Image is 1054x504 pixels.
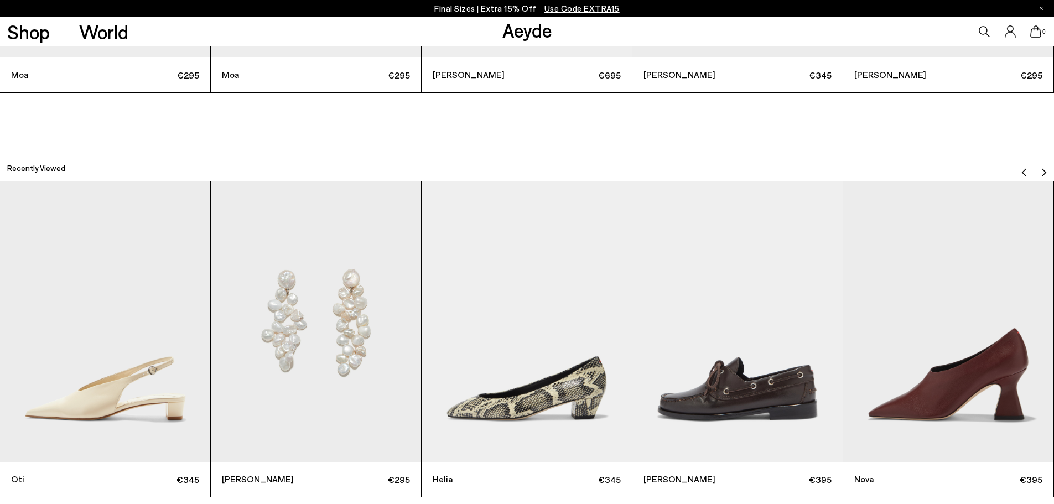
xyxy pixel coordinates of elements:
h2: Recently Viewed [7,163,65,174]
span: Helia [433,472,527,486]
a: 0 [1030,25,1041,38]
span: [PERSON_NAME] [433,68,527,81]
span: 0 [1041,29,1047,35]
img: svg%3E [1040,168,1048,176]
p: Final Sizes | Extra 15% Off [434,2,620,15]
button: Next slide [1040,160,1048,176]
span: €345 [527,472,621,486]
img: Harris Leather Moccasin Flats [632,181,843,462]
span: €295 [105,68,199,82]
span: [PERSON_NAME] [222,472,316,486]
span: Moa [11,68,105,81]
a: [PERSON_NAME] €395 [632,181,843,497]
img: svg%3E [1020,168,1029,176]
span: Oti [11,472,105,486]
span: €695 [527,68,621,82]
a: World [79,22,128,41]
div: 6 / 9 [632,181,843,497]
span: €345 [738,68,832,82]
span: Nova [854,472,948,486]
a: Nova €395 [843,181,1053,497]
span: €295 [948,68,1042,82]
button: Previous slide [1020,160,1029,176]
span: [PERSON_NAME] [643,68,738,81]
span: Navigate to /collections/ss25-final-sizes [544,3,620,13]
span: €295 [316,472,410,486]
span: Moa [222,68,316,81]
div: 7 / 9 [843,181,1054,497]
span: €295 [316,68,410,82]
a: Shop [7,22,50,41]
span: [PERSON_NAME] [643,472,738,486]
span: €395 [738,472,832,486]
a: [PERSON_NAME] €295 [211,181,421,497]
img: Helia Low-Cut Pumps [422,181,632,462]
span: [PERSON_NAME] [854,68,948,81]
span: €345 [105,472,199,486]
a: Aeyde [502,18,552,41]
div: 4 / 9 [211,181,422,497]
span: €395 [948,472,1042,486]
a: Helia €345 [422,181,632,497]
img: Nova Leather Pointed Pumps [843,181,1053,462]
img: Rudi Pearl and Palladium-Plated Drop Earrings [211,181,421,462]
div: 5 / 9 [422,181,632,497]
